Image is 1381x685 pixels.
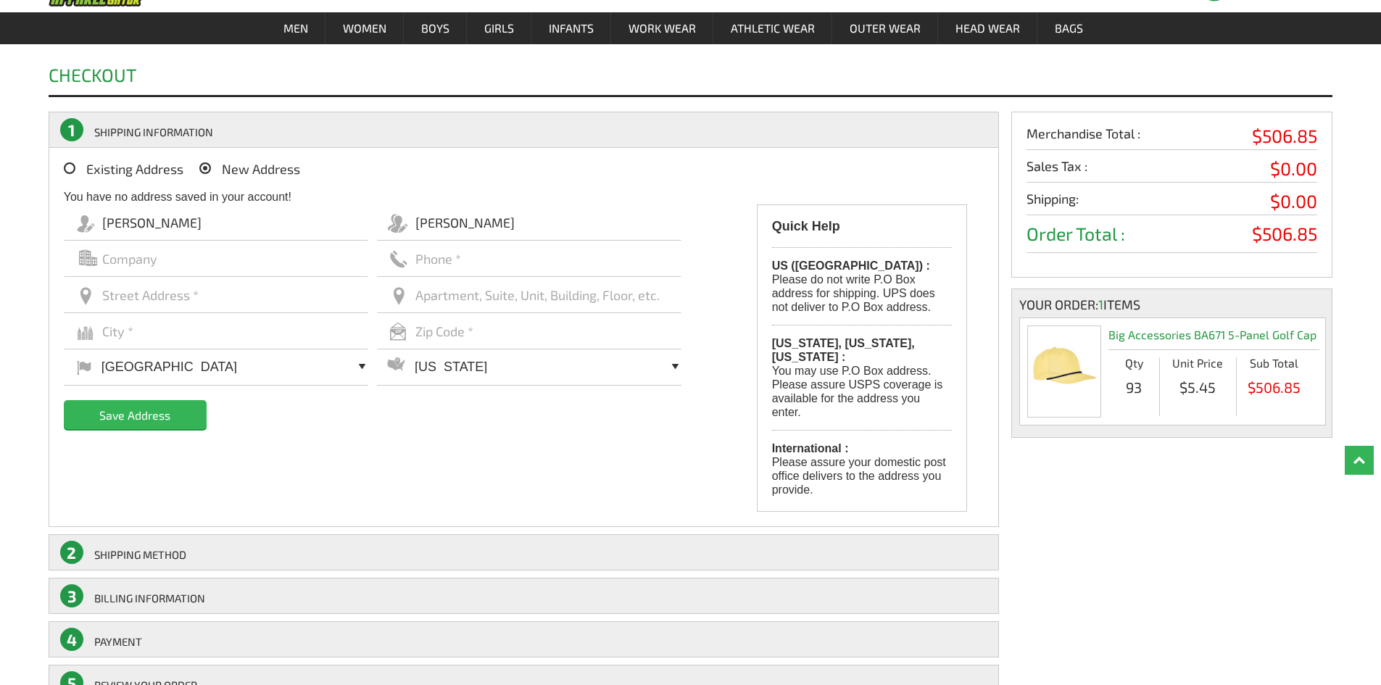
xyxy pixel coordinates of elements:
li: Qty [1108,357,1159,369]
input: Save Address [64,400,207,429]
a: Work Wear [612,12,713,44]
li: Unit Price [1159,357,1236,369]
a: 4Payment [49,621,999,657]
span: Please assure your domestic post office delivers to the address you provide. [772,431,952,497]
li: Merchandise Total : [1027,127,1317,150]
a: Girls [468,12,531,44]
span: 93 [1108,380,1159,394]
a: Top [1345,446,1374,475]
a: 3BILLING INFORMATION [49,578,999,614]
span: $0.00 [1270,159,1317,178]
span: 1 [1098,296,1103,312]
label: Existing Address [64,162,183,175]
b: [US_STATE], [US_STATE], [US_STATE] : [772,337,915,363]
span: $5.45 [1160,380,1236,394]
a: Athletic Wear [714,12,831,44]
span: 3 [60,584,83,607]
a: Head Wear [939,12,1037,44]
div: Quick Help [772,220,952,248]
a: Bags [1038,12,1100,44]
div: Your order: Items [1019,296,1324,312]
input: First Name * [64,204,368,241]
a: Men [267,12,325,44]
span: 2 [60,541,83,564]
span: 4 [60,628,83,651]
span: 1 [60,118,83,141]
li: Sales Tax : [1027,159,1317,183]
a: Outer Wear [833,12,937,44]
span: New Address [222,161,300,177]
b: US ([GEOGRAPHIC_DATA]) : [772,260,930,272]
a: 2SHIPPING Method [49,534,999,570]
input: Zip Code * [377,313,681,349]
span: $0.00 [1270,192,1317,210]
input: Street Address * [64,277,368,313]
b: International : [772,442,849,454]
a: Infants [532,12,610,44]
h1: Checkout [49,66,137,95]
input: Phone * [377,241,681,277]
a: Women [326,12,403,44]
h2: Big Accessories BA671 5-Panel Golf Cap [1108,318,1316,349]
a: Boys [405,12,466,44]
input: City * [64,313,368,349]
input: Last Name * [377,204,681,241]
span: $506.85 [1237,380,1313,394]
span: $506.85 [1252,225,1317,243]
span: $506.85 [1252,127,1317,145]
span: You may use P.O Box address. Please assure USPS coverage is available for the address you enter. [772,325,952,431]
span: Please do not write P.O Box address for shipping. UPS does not deliver to P.O Box address. [772,248,952,325]
input: Apartment, Suite, Unit, Building, Floor, etc. [377,277,681,313]
input: Company [64,241,368,277]
a: 1SHIPPING INFORMATION [49,112,999,148]
div: You have no address saved in your account! [64,190,984,204]
li: Sub Total [1236,357,1313,369]
li: Order Total : [1027,225,1317,253]
li: Shipping: [1027,192,1317,215]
